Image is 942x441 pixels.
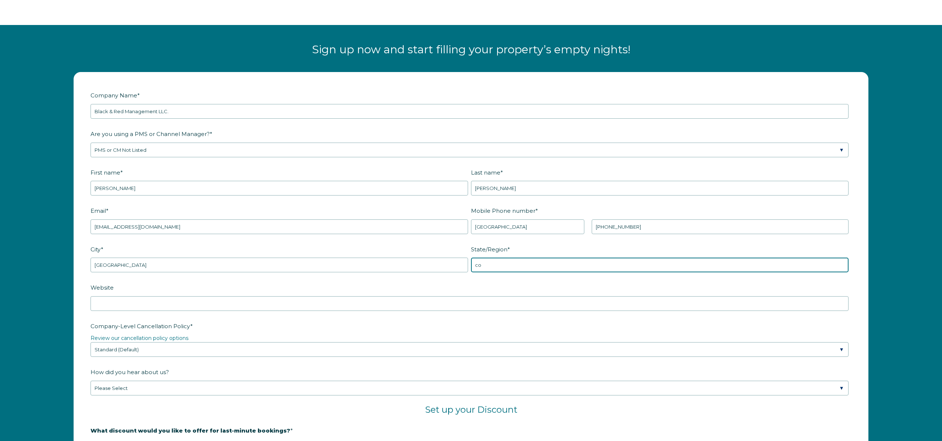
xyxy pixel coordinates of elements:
[91,320,190,332] span: Company-Level Cancellation Policy
[91,128,210,140] span: Are you using a PMS or Channel Manager?
[91,282,114,293] span: Website
[91,427,290,434] strong: What discount would you like to offer for last-minute bookings?
[91,90,137,101] span: Company Name
[91,366,169,378] span: How did you hear about us?
[471,244,507,255] span: State/Region
[312,43,630,56] span: Sign up now and start filling your property’s empty nights!
[471,205,535,216] span: Mobile Phone number
[91,335,188,341] a: Review our cancellation policy options
[91,167,120,178] span: First name
[91,244,101,255] span: City
[425,404,517,415] span: Set up your Discount
[91,205,106,216] span: Email
[471,167,500,178] span: Last name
